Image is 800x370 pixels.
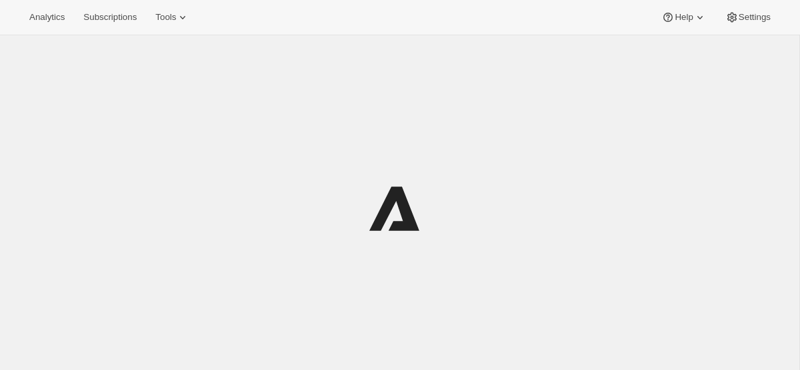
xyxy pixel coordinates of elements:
[155,12,176,23] span: Tools
[653,8,714,27] button: Help
[739,12,771,23] span: Settings
[717,8,779,27] button: Settings
[147,8,197,27] button: Tools
[29,12,65,23] span: Analytics
[21,8,73,27] button: Analytics
[75,8,145,27] button: Subscriptions
[83,12,137,23] span: Subscriptions
[675,12,693,23] span: Help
